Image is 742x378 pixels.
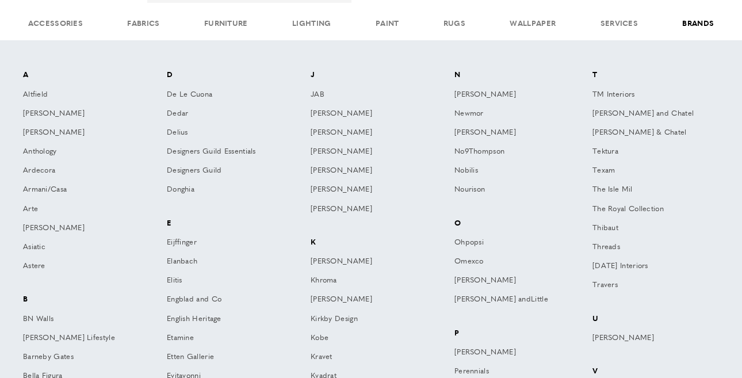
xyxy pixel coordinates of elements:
a: Threads [587,238,725,257]
span: J [305,66,429,85]
a: Thibaut [587,219,725,238]
a: [PERSON_NAME] [305,162,429,181]
a: Tektura [587,143,725,162]
a: Dedar [161,105,285,124]
a: Barneby Gates [17,348,141,367]
a: Donghia [161,181,285,200]
a: [PERSON_NAME] [449,124,572,143]
a: [PERSON_NAME] [305,181,429,200]
a: Astere [17,257,141,276]
a: Furniture [182,6,270,41]
a: No9Thompson [449,143,572,162]
a: Travers [587,276,725,295]
a: Designers Guild Essentials [161,143,285,162]
a: [PERSON_NAME] [305,291,429,310]
span: K [305,234,429,253]
span: N [449,66,572,85]
span: U [587,310,725,329]
a: Nobilis [449,162,572,181]
span: D [161,66,285,85]
a: [PERSON_NAME] & Chatel [587,124,725,143]
a: [PERSON_NAME] [305,253,429,272]
a: Delius [161,124,285,143]
span: O [449,215,572,234]
a: [PERSON_NAME] [305,124,429,143]
span: E [161,215,285,234]
a: [PERSON_NAME] [449,86,572,105]
a: Etten Gallerie [161,348,285,367]
span: A [17,66,141,85]
a: Ardecora [17,162,141,181]
a: [PERSON_NAME] [305,143,429,162]
a: Designers Guild [161,162,285,181]
a: [PERSON_NAME] Lifestyle [17,329,141,348]
a: Arte [17,200,141,219]
a: Wallpaper [488,6,578,41]
a: Altfield [17,86,141,105]
a: Kirkby Design [305,310,429,329]
a: Elitis [161,272,285,291]
a: Rugs [421,6,488,41]
a: Nourison [449,181,572,200]
a: Ohpopsi [449,234,572,253]
a: [PERSON_NAME] [449,343,572,362]
a: [PERSON_NAME] andLittle [449,291,572,310]
a: English Heritage [161,310,285,329]
a: Paint [353,6,421,41]
a: Fabrics [105,6,182,41]
a: The Isle Mil [587,181,725,200]
a: [DATE] Interiors [587,257,725,276]
a: Anthology [17,143,141,162]
a: Texam [587,162,725,181]
a: Kobe [305,329,429,348]
span: T [587,66,725,85]
a: Services [578,6,660,41]
a: Newmor [449,105,572,124]
a: Khroma [305,272,429,291]
a: The Royal Collection [587,200,725,219]
a: [PERSON_NAME] [17,124,141,143]
a: [PERSON_NAME] [449,272,572,291]
a: [PERSON_NAME] [305,105,429,124]
a: Omexco [449,253,572,272]
a: [PERSON_NAME] and Chatel [587,105,725,124]
a: Etamine [161,329,285,348]
a: BN Walls [17,310,141,329]
a: Kravet [305,348,429,367]
a: Asiatic [17,238,141,257]
a: JAB [305,86,429,105]
a: [PERSON_NAME] [305,200,429,219]
span: B [17,291,141,310]
a: [PERSON_NAME] [17,105,141,124]
a: [PERSON_NAME] [587,329,725,348]
a: De Le Cuona [161,86,285,105]
a: Elanbach [161,253,285,272]
a: Engblad and Co [161,291,285,310]
a: Armani/Casa [17,181,141,200]
a: Brands [660,6,736,41]
span: Accessories [6,6,105,41]
a: TM Interiors [587,86,725,105]
a: Lighting [270,6,353,41]
a: [PERSON_NAME] [17,219,141,238]
a: Eijffinger [161,234,285,253]
span: P [449,324,572,343]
